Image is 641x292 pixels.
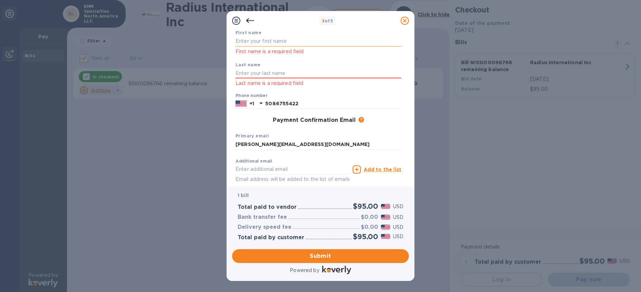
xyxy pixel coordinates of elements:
p: Last name is a required field [236,79,401,87]
h3: $0.00 [361,224,378,231]
input: Enter your phone number [265,99,401,109]
h3: Delivery speed fee [238,224,291,231]
input: Enter your last name [236,68,401,79]
p: USD [393,203,403,210]
h3: Total paid to vendor [238,204,297,211]
input: Enter your primary name [236,139,401,150]
b: of 3 [322,18,333,23]
p: +1 [249,100,254,107]
h3: Payment Confirmation Email [273,117,356,124]
p: USD [393,224,403,231]
img: US [236,100,247,107]
h3: Total paid by customer [238,234,304,241]
button: Submit [232,249,409,263]
span: 3 [322,18,325,23]
span: Submit [238,252,403,260]
b: 1 bill [238,193,249,198]
img: USD [381,225,390,230]
p: Email address will be added to the list of emails [236,175,350,183]
label: Phone number [236,94,267,98]
p: USD [393,233,403,240]
p: Powered by [290,267,319,274]
input: Enter additional email [236,164,350,175]
b: Last name [236,62,261,67]
h3: Bank transfer fee [238,214,287,221]
h2: $95.00 [353,232,378,241]
label: Additional email [236,159,272,163]
h2: $95.00 [353,202,378,211]
input: Enter your first name [236,36,401,47]
p: USD [393,214,403,221]
h3: $0.00 [361,214,378,221]
b: Primary email [236,133,269,138]
b: First name [236,30,261,35]
img: USD [381,215,390,220]
p: First name is a required field [236,48,401,56]
img: Logo [322,266,351,274]
u: Add to the list [364,167,401,172]
img: USD [381,234,390,239]
img: USD [381,204,390,209]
